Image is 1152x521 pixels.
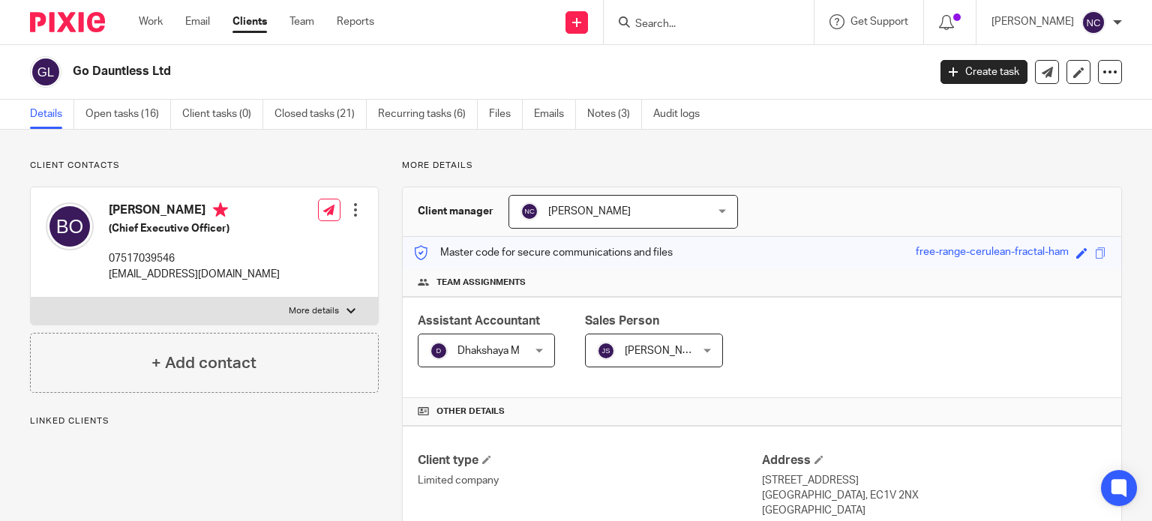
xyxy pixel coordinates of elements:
[991,14,1074,29] p: [PERSON_NAME]
[597,342,615,360] img: svg%3E
[762,473,1106,488] p: [STREET_ADDRESS]
[534,100,576,129] a: Emails
[109,251,280,266] p: 07517039546
[402,160,1122,172] p: More details
[109,221,280,236] h5: (Chief Executive Officer)
[916,244,1069,262] div: free-range-cerulean-fractal-ham
[436,277,526,289] span: Team assignments
[762,503,1106,518] p: [GEOGRAPHIC_DATA]
[109,202,280,221] h4: [PERSON_NAME]
[73,64,749,79] h2: Go Dauntless Ltd
[109,267,280,282] p: [EMAIL_ADDRESS][DOMAIN_NAME]
[418,453,762,469] h4: Client type
[30,12,105,32] img: Pixie
[418,473,762,488] p: Limited company
[520,202,538,220] img: svg%3E
[634,18,769,31] input: Search
[587,100,642,129] a: Notes (3)
[30,100,74,129] a: Details
[139,14,163,29] a: Work
[378,100,478,129] a: Recurring tasks (6)
[337,14,374,29] a: Reports
[430,342,448,360] img: svg%3E
[940,60,1027,84] a: Create task
[625,346,707,356] span: [PERSON_NAME]
[274,100,367,129] a: Closed tasks (21)
[489,100,523,129] a: Files
[1081,10,1105,34] img: svg%3E
[151,352,256,375] h4: + Add contact
[762,488,1106,503] p: [GEOGRAPHIC_DATA], EC1V 2NX
[414,245,673,260] p: Master code for secure communications and files
[289,305,339,317] p: More details
[548,206,631,217] span: [PERSON_NAME]
[762,453,1106,469] h4: Address
[232,14,267,29] a: Clients
[185,14,210,29] a: Email
[418,204,493,219] h3: Client manager
[30,160,379,172] p: Client contacts
[289,14,314,29] a: Team
[30,56,61,88] img: svg%3E
[30,415,379,427] p: Linked clients
[850,16,908,27] span: Get Support
[418,315,540,327] span: Assistant Accountant
[436,406,505,418] span: Other details
[46,202,94,250] img: svg%3E
[85,100,171,129] a: Open tasks (16)
[653,100,711,129] a: Audit logs
[457,346,520,356] span: Dhakshaya M
[182,100,263,129] a: Client tasks (0)
[213,202,228,217] i: Primary
[585,315,659,327] span: Sales Person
